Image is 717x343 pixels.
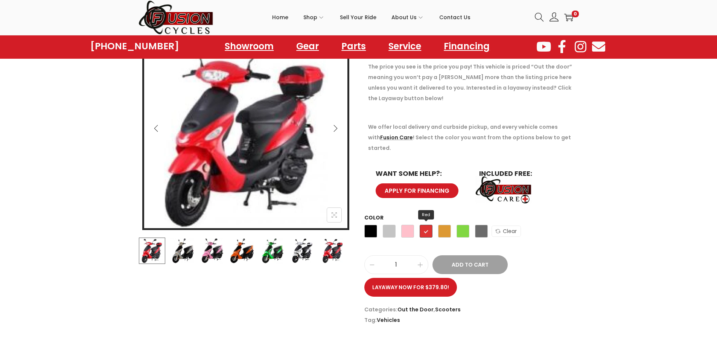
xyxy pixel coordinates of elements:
[289,38,326,55] a: Gear
[148,120,164,137] button: Previous
[259,238,286,264] img: Product image
[492,226,521,237] a: Clear
[397,306,434,313] a: Out the Door
[340,0,376,34] a: Sell Your Ride
[139,238,165,264] img: Product image
[439,8,470,27] span: Contact Us
[418,210,434,220] span: Red
[289,238,315,264] img: Product image
[436,38,497,55] a: Financing
[90,41,179,52] a: [PHONE_NUMBER]
[303,8,317,27] span: Shop
[385,188,449,194] span: APPLY FOR FINANCING
[432,255,508,274] button: Add to Cart
[435,306,461,313] a: Scooters
[217,38,497,55] nav: Menu
[144,29,347,232] img: NEW TAO MOTOR Pony 50
[214,0,529,34] nav: Primary navigation
[303,0,325,34] a: Shop
[380,134,413,141] a: Fusion Care
[439,0,470,34] a: Contact Us
[334,38,373,55] a: Parts
[377,316,400,324] a: Vehicles
[479,170,568,177] h6: INCLUDED FREE:
[199,238,225,264] img: Product image
[272,8,288,27] span: Home
[340,8,376,27] span: Sell Your Ride
[364,214,384,221] label: Color
[169,238,195,264] img: Product image
[391,0,424,34] a: About Us
[368,122,575,153] p: We offer local delivery and curbside pickup, and every vehicle comes with ! Select the color you ...
[217,38,281,55] a: Showroom
[327,120,344,137] button: Next
[272,0,288,34] a: Home
[364,278,457,297] a: Layaway now for $379.80!
[368,61,575,104] p: The price you see is the price you pay! This vehicle is priced “Out the door” meaning you won’t p...
[365,259,428,270] input: Product quantity
[381,38,429,55] a: Service
[229,238,255,264] img: Product image
[320,238,346,264] img: Product image
[364,315,579,325] span: Tag:
[376,183,458,198] a: APPLY FOR FINANCING
[391,8,417,27] span: About Us
[564,13,573,22] a: 0
[364,304,579,315] span: Categories: ,
[376,170,464,177] h6: WANT SOME HELP?:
